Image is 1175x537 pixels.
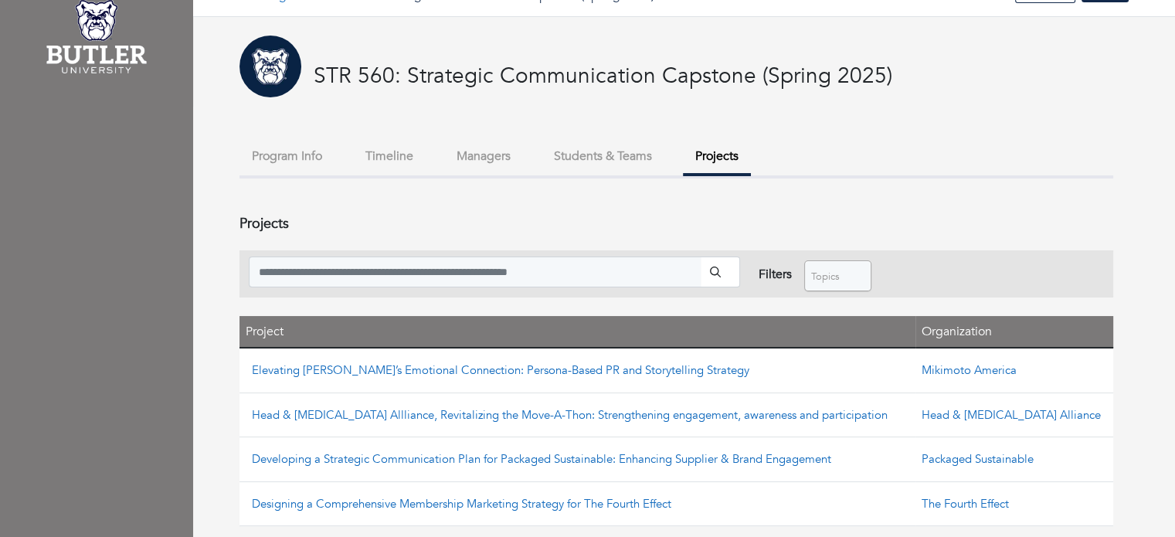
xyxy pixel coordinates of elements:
[353,140,426,173] button: Timeline
[252,451,831,467] a: Developing a Strategic Communication Plan for Packaged Sustainable: Enhancing Supplier & Brand En...
[922,451,1034,467] a: Packaged Sustainable
[922,362,1017,378] a: Mikimoto America
[444,140,523,173] button: Managers
[252,407,888,423] a: Head & [MEDICAL_DATA] Allliance, Revitalizing the Move-A-Thon: Strengthening engagement, awarenes...
[239,216,1113,233] h4: Projects
[239,316,915,348] th: Project
[811,261,851,292] span: Topics
[922,496,1009,512] a: The Fourth Effect
[252,496,671,512] a: Designing a Comprehensive Membership Marketing Strategy for The Fourth Effect
[922,407,1101,423] a: Head & [MEDICAL_DATA] Alliance
[683,140,751,176] button: Projects
[759,265,792,284] div: Filters
[915,316,1113,348] th: Organization
[314,63,892,90] h3: STR 560: Strategic Communication Capstone (Spring 2025)
[252,362,749,378] a: Elevating [PERSON_NAME]’s Emotional Connection: Persona-Based PR and Storytelling Strategy
[239,36,301,97] img: Butler%20Logo.jpeg
[542,140,664,173] button: Students & Teams
[239,140,335,173] button: Program Info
